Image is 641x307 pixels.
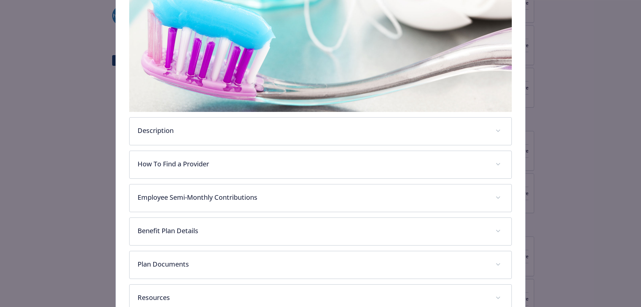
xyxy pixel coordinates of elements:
[138,293,488,303] p: Resources
[138,192,488,202] p: Employee Semi-Monthly Contributions
[130,118,512,145] div: Description
[130,184,512,212] div: Employee Semi-Monthly Contributions
[130,151,512,178] div: How To Find a Provider
[130,218,512,245] div: Benefit Plan Details
[138,126,488,136] p: Description
[138,159,488,169] p: How To Find a Provider
[138,226,488,236] p: Benefit Plan Details
[130,251,512,279] div: Plan Documents
[138,259,488,269] p: Plan Documents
